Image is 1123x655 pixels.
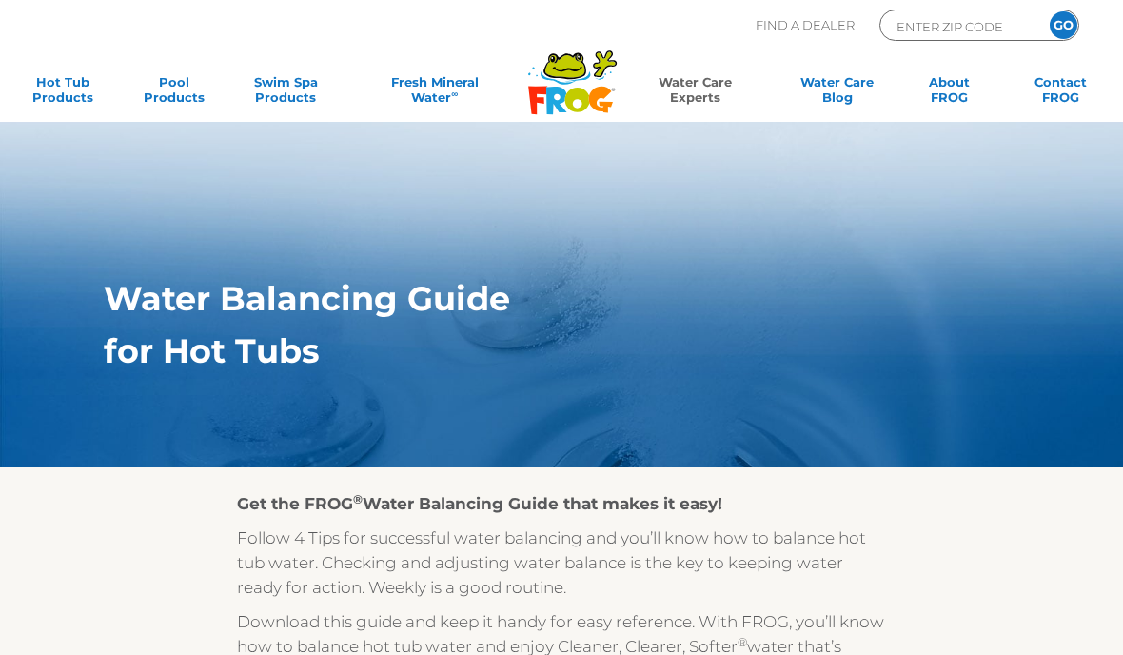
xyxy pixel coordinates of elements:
a: Swim SpaProducts [243,74,329,112]
h1: for Hot Tubs [104,332,951,370]
a: AboutFROG [906,74,993,112]
input: GO [1050,11,1077,39]
p: Find A Dealer [756,10,855,41]
p: Follow 4 Tips for successful water balancing and you’ll know how to balance hot tub water. Checki... [237,526,885,600]
sup: ∞ [451,89,458,99]
a: PoolProducts [130,74,217,112]
a: Hot TubProducts [19,74,106,112]
input: Zip Code Form [895,15,1023,37]
strong: Get the FROG Water Balancing Guide that makes it easy! [237,494,722,513]
a: Water CareBlog [794,74,880,112]
a: Water CareExperts [621,74,769,112]
sup: ® [353,492,363,506]
h1: Water Balancing Guide [104,280,951,318]
sup: ® [738,635,747,649]
a: Fresh MineralWater∞ [354,74,516,112]
a: ContactFROG [1017,74,1104,112]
